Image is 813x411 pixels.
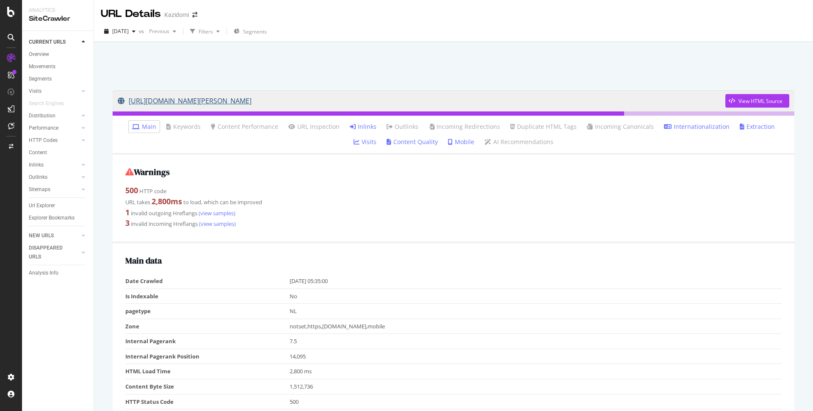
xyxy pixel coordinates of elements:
[125,334,290,349] td: Internal Pagerank
[29,99,72,108] a: Search Engines
[198,220,236,228] a: (view samples)
[29,161,79,169] a: Inlinks
[664,122,730,131] a: Internationalization
[197,209,235,217] a: (view samples)
[354,138,376,146] a: Visits
[29,87,41,96] div: Visits
[29,38,66,47] div: CURRENT URLS
[125,289,290,304] td: Is Indexable
[29,231,54,240] div: NEW URLS
[125,167,782,177] h2: Warnings
[29,231,79,240] a: NEW URLS
[510,122,577,131] a: Duplicate HTML Tags
[290,394,782,409] td: 500
[387,122,418,131] a: Outlinks
[29,87,79,96] a: Visits
[152,196,182,206] strong: 2,800 ms
[125,379,290,394] td: Content Byte Size
[125,207,130,217] strong: 1
[125,364,290,379] td: HTML Load Time
[587,122,654,131] a: Incoming Canonicals
[166,122,201,131] a: Keywords
[125,207,782,218] div: invalid outgoing Hreflangs
[192,12,197,18] div: arrow-right-arrow-left
[29,50,88,59] a: Overview
[29,124,58,133] div: Performance
[290,349,782,364] td: 14,095
[146,28,169,35] span: Previous
[243,28,267,35] span: Segments
[230,25,270,38] button: Segments
[29,244,72,261] div: DISAPPEARED URLS
[125,349,290,364] td: Internal Pagerank Position
[29,185,50,194] div: Sitemaps
[125,185,782,196] div: HTTP code
[29,269,58,278] div: Analysis Info
[29,173,47,182] div: Outlinks
[125,218,130,228] strong: 3
[125,274,290,289] td: Date Crawled
[29,136,58,145] div: HTTP Codes
[29,99,64,108] div: Search Engines
[29,201,88,210] a: Url Explorer
[146,25,180,38] button: Previous
[448,138,474,146] a: Mobile
[290,274,782,289] td: [DATE] 05:35:00
[290,334,782,349] td: 7.5
[29,161,44,169] div: Inlinks
[429,122,500,131] a: Incoming Redirections
[29,50,49,59] div: Overview
[29,214,88,222] a: Explorer Bookmarks
[29,148,47,157] div: Content
[29,62,88,71] a: Movements
[164,11,189,19] div: Kazidomi
[740,122,775,131] a: Extraction
[139,28,146,35] span: vs
[29,185,79,194] a: Sitemaps
[29,148,88,157] a: Content
[125,256,782,265] h2: Main data
[290,364,782,379] td: 2,800 ms
[132,122,156,131] a: Main
[288,122,340,131] a: URL Inspection
[125,185,138,195] strong: 500
[199,28,213,35] div: Filters
[29,173,79,182] a: Outlinks
[387,138,438,146] a: Content Quality
[125,218,782,229] div: invalid incoming Hreflangs
[725,94,789,108] button: View HTML Source
[29,214,75,222] div: Explorer Bookmarks
[29,111,55,120] div: Distribution
[101,7,161,21] div: URL Details
[29,62,55,71] div: Movements
[101,25,139,38] button: [DATE]
[211,122,278,131] a: Content Performance
[29,269,88,278] a: Analysis Info
[29,201,55,210] div: Url Explorer
[29,136,79,145] a: HTTP Codes
[29,38,79,47] a: CURRENT URLS
[29,7,87,14] div: Analytics
[350,122,376,131] a: Inlinks
[125,304,290,319] td: pagetype
[125,196,782,207] div: URL takes to load, which can be improved
[29,14,87,24] div: SiteCrawler
[738,97,783,105] div: View HTML Source
[125,319,290,334] td: Zone
[125,394,290,409] td: HTTP Status Code
[187,25,223,38] button: Filters
[484,138,553,146] a: AI Recommendations
[29,111,79,120] a: Distribution
[29,124,79,133] a: Performance
[29,75,88,83] a: Segments
[29,244,79,261] a: DISAPPEARED URLS
[290,289,782,304] td: No
[112,28,129,35] span: 2025 Sep. 7th
[290,319,782,334] td: notset,https,[DOMAIN_NAME],mobile
[290,379,782,394] td: 1,512,736
[290,304,782,319] td: NL
[29,75,52,83] div: Segments
[118,90,725,111] a: [URL][DOMAIN_NAME][PERSON_NAME]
